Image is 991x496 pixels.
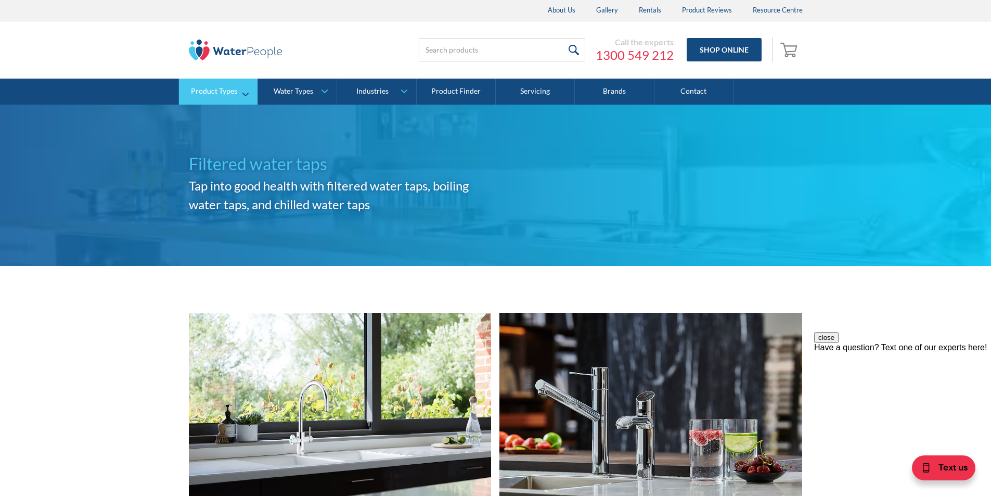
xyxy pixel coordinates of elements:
[189,40,282,60] img: The Water People
[189,151,496,176] h1: Filtered water taps
[780,41,800,58] img: shopping cart
[189,176,496,214] h2: Tap into good health with filtered water taps, boiling water taps, and chilled water taps
[356,87,389,96] div: Industries
[337,79,416,105] a: Industries
[258,79,337,105] a: Water Types
[778,37,803,62] a: Open empty cart
[419,38,585,61] input: Search products
[417,79,496,105] a: Product Finder
[887,444,991,496] iframe: podium webchat widget bubble
[654,79,733,105] a: Contact
[274,87,313,96] div: Water Types
[596,37,674,47] div: Call the experts
[596,47,674,63] a: 1300 549 212
[575,79,654,105] a: Brands
[191,87,237,96] div: Product Types
[496,79,575,105] a: Servicing
[814,332,991,457] iframe: podium webchat widget prompt
[687,38,762,61] a: Shop Online
[179,79,258,105] a: Product Types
